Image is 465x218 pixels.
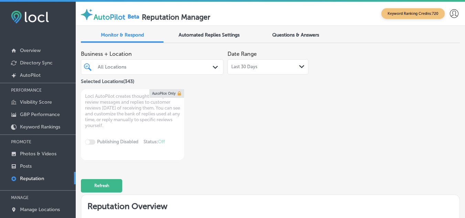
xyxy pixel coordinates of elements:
[228,51,257,57] label: Date Range
[20,60,53,66] p: Directory Sync
[101,32,144,38] span: Monitor & Respond
[20,176,44,181] p: Reputation
[20,124,60,130] p: Keyword Rankings
[231,64,257,70] span: Last 30 Days
[81,76,134,84] p: Selected Locations ( 343 )
[125,13,142,20] img: Beta
[20,99,52,105] p: Visibility Score
[142,13,210,21] label: Reputation Manager
[20,72,41,78] p: AutoPilot
[20,112,60,117] p: GBP Performance
[11,11,49,23] img: fda3e92497d09a02dc62c9cd864e3231.png
[98,64,213,70] div: All Locations
[80,8,94,21] img: autopilot-icon
[272,32,319,38] span: Questions & Answers
[81,195,459,215] h2: Reputation Overview
[20,163,32,169] p: Posts
[381,8,445,19] span: Keyword Ranking Credits: 720
[94,13,125,21] label: AutoPilot
[81,179,122,193] button: Refresh
[20,151,56,157] p: Photos & Videos
[179,32,240,38] span: Automated Replies Settings
[20,207,60,212] p: Manage Locations
[20,48,41,53] p: Overview
[81,51,223,57] span: Business + Location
